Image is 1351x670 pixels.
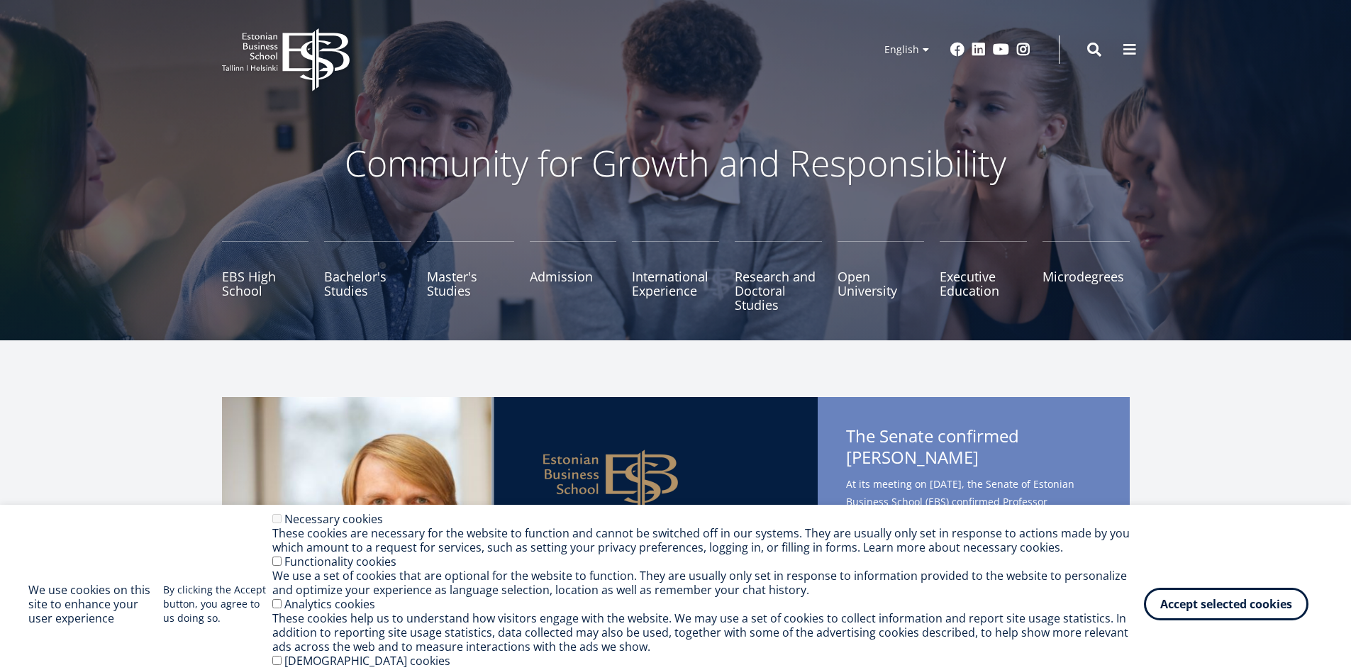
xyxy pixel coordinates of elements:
a: Facebook [950,43,964,57]
label: Necessary cookies [284,511,383,527]
a: Youtube [993,43,1009,57]
a: Research and Doctoral Studies [735,241,822,312]
label: Functionality cookies [284,554,396,569]
a: EBS High School [222,241,309,312]
label: [DEMOGRAPHIC_DATA] cookies [284,653,450,669]
div: We use a set of cookies that are optional for the website to function. They are usually only set ... [272,569,1144,597]
span: At its meeting on [DATE], the Senate of Estonian Business School (EBS) confirmed Professor [PERSO... [846,475,1101,586]
h2: We use cookies on this site to enhance your user experience [28,583,163,625]
a: Open University [838,241,925,312]
span: The Senate confirmed [PERSON_NAME] [846,425,1101,493]
button: Accept selected cookies [1144,588,1308,620]
a: Linkedin [972,43,986,57]
div: These cookies are necessary for the website to function and cannot be switched off in our systems... [272,526,1144,554]
img: a [222,397,818,666]
a: Admission [530,241,617,312]
a: Master's Studies [427,241,514,312]
a: Instagram [1016,43,1030,57]
p: By clicking the Accept button, you agree to us doing so. [163,583,272,625]
a: Executive Education [940,241,1027,312]
label: Analytics cookies [284,596,375,612]
div: These cookies help us to understand how visitors engage with the website. We may use a set of coo... [272,611,1144,654]
a: International Experience [632,241,719,312]
a: Bachelor's Studies [324,241,411,312]
p: Community for Growth and Responsibility [300,142,1052,184]
a: Microdegrees [1043,241,1130,312]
